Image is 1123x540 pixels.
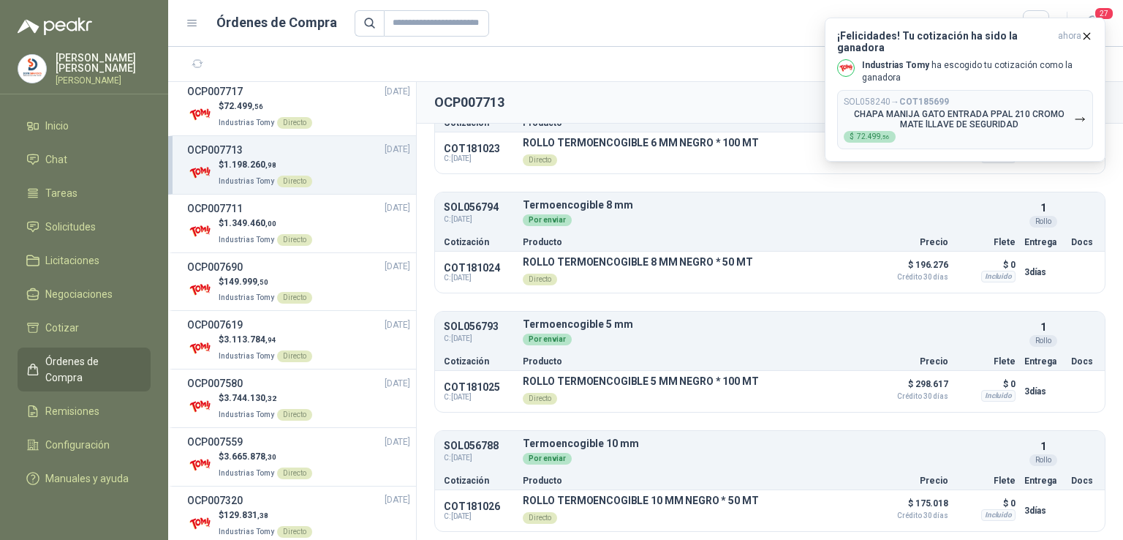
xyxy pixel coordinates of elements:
[187,335,213,361] img: Company Logo
[899,97,949,107] b: COT185699
[277,350,312,362] div: Directo
[444,202,514,213] p: SOL056794
[187,102,213,127] img: Company Logo
[385,201,410,215] span: [DATE]
[45,470,129,487] span: Manuales y ayuda
[444,333,514,345] span: C: [DATE]
[875,375,948,400] p: $ 298.617
[444,214,514,225] span: C: [DATE]
[1024,502,1062,520] p: 3 días
[1040,438,1046,454] p: 1
[875,357,948,366] p: Precio
[875,256,948,281] p: $ 196.276
[257,278,268,286] span: ,50
[224,393,276,403] span: 3.744.130
[277,292,312,304] div: Directo
[187,200,410,247] a: OCP007711[DATE] Company Logo$1.349.460,00Industrias TomyDirecto
[523,119,866,127] p: Producto
[1024,383,1062,400] p: 3 días
[187,452,213,478] img: Company Logo
[224,510,268,520] span: 129.831
[1024,238,1062,247] p: Entrega
[56,53,151,73] p: [PERSON_NAME] [PERSON_NAME]
[1079,10,1105,37] button: 27
[277,176,312,187] div: Directo
[18,348,151,391] a: Órdenes de Compra
[219,528,274,536] span: Industrias Tomy
[1040,319,1046,335] p: 1
[523,319,1016,330] p: Termoencogible 5 mm
[187,142,410,188] a: OCP007713[DATE] Company Logo$1.198.260,98Industrias TomyDirecto
[219,450,312,464] p: $
[444,238,514,247] p: Cotización
[187,375,410,421] a: OCP007580[DATE] Company Logo$3.744.130,32Industrias TomyDirecto
[219,275,312,289] p: $
[187,375,243,391] h3: OCP007580
[523,453,572,465] div: Por enviar
[187,142,243,158] h3: OCP007713
[844,131,896,143] div: $
[981,271,1016,282] div: Incluido
[875,512,948,520] span: Crédito 30 días
[837,90,1093,149] button: SOL058240→COT185699CHAPA MANIJA GATO ENTRADA PPAL 210 CROMO MATE lLLAVE DE SEGURIDAD$72.499,56
[219,352,274,360] span: Industrias Tomy
[523,256,753,268] p: ROLLO TERMOENCOGIBLE 8 MM NEGRO * 50 MT
[444,321,514,332] p: SOL056793
[1029,454,1057,466] div: Rollo
[838,60,854,76] img: Company Logo
[875,238,948,247] p: Precio
[1058,30,1081,53] span: ahora
[219,177,274,185] span: Industrias Tomy
[187,434,410,480] a: OCP007559[DATE] Company Logo$3.665.878,30Industrias TomyDirecto
[444,452,514,464] span: C: [DATE]
[224,101,263,111] span: 72.499
[277,409,312,421] div: Directo
[187,219,213,244] img: Company Logo
[523,357,866,366] p: Producto
[45,252,99,269] span: Licitaciones
[385,318,410,332] span: [DATE]
[219,217,312,230] p: $
[1040,200,1046,216] p: 1
[219,410,274,419] span: Industrias Tomy
[385,85,410,99] span: [DATE]
[219,293,274,301] span: Industrias Tomy
[1029,335,1057,347] div: Rollo
[523,238,866,247] p: Producto
[444,143,514,154] p: COT181023
[444,262,514,274] p: COT181024
[523,495,758,506] p: ROLLO TERMOENCOGIBLE 10 MM NEGRO * 50 MT
[18,213,151,241] a: Solicitudes
[444,274,514,282] span: C: [DATE]
[265,453,276,461] span: ,30
[277,526,312,538] div: Directo
[523,274,557,285] div: Directo
[18,146,151,173] a: Chat
[523,375,758,387] p: ROLLO TERMOENCOGIBLE 5 MM NEGRO * 100 MT
[187,200,243,217] h3: OCP007711
[1029,216,1057,228] div: Rollo
[837,30,1052,53] h3: ¡Felicidades! Tu cotización ha sido la ganadora
[875,476,948,485] p: Precio
[385,260,410,274] span: [DATE]
[844,109,1074,130] p: CHAPA MANIJA GATO ENTRADA PPAL 210 CROMO MATE lLLAVE DE SEGURIDAD
[523,214,572,226] div: Por enviar
[18,179,151,207] a: Tareas
[45,353,137,386] span: Órdenes de Compra
[45,151,67,168] span: Chat
[444,440,514,451] p: SOL056788
[957,357,1016,366] p: Flete
[18,397,151,425] a: Remisiones
[219,469,274,477] span: Industrias Tomy
[957,375,1016,393] p: $ 0
[187,160,213,186] img: Company Logo
[825,18,1105,162] button: ¡Felicidades! Tu cotización ha sido la ganadoraahora Company LogoIndustrias Tomy ha escogido tu c...
[187,83,243,100] h3: OCP007717
[224,334,276,345] span: 3.113.784
[277,117,312,129] div: Directo
[957,256,1016,274] p: $ 0
[385,377,410,391] span: [DATE]
[219,391,312,405] p: $
[187,83,410,130] a: OCP007717[DATE] Company Logo$72.499,56Industrias TomyDirecto
[265,220,276,228] span: ,00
